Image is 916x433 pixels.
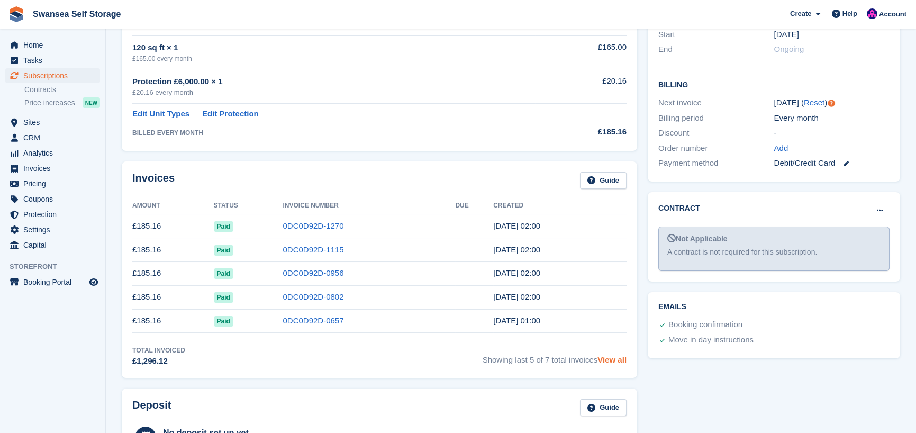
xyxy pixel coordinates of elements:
[283,221,343,230] a: 0DC0D92D-1270
[535,35,627,69] td: £165.00
[132,214,214,238] td: £185.16
[5,207,100,222] a: menu
[535,126,627,138] div: £185.16
[23,176,87,191] span: Pricing
[493,245,540,254] time: 2025-06-26 01:00:56 UTC
[5,192,100,206] a: menu
[790,8,811,19] span: Create
[23,53,87,68] span: Tasks
[214,197,283,214] th: Status
[580,172,627,190] a: Guide
[658,142,774,155] div: Order number
[8,6,24,22] img: stora-icon-8386f47178a22dfd0bd8f6a31ec36ba5ce8667c1dd55bd0f319d3a0aa187defe.svg
[5,38,100,52] a: menu
[658,127,774,139] div: Discount
[493,268,540,277] time: 2025-05-26 01:00:51 UTC
[804,98,824,107] a: Reset
[23,161,87,176] span: Invoices
[842,8,857,19] span: Help
[87,276,100,288] a: Preview store
[83,97,100,108] div: NEW
[5,68,100,83] a: menu
[5,238,100,252] a: menu
[23,207,87,222] span: Protection
[202,108,259,120] a: Edit Protection
[23,130,87,145] span: CRM
[774,157,890,169] div: Debit/Credit Card
[132,87,535,98] div: £20.16 every month
[132,108,189,120] a: Edit Unit Types
[455,197,493,214] th: Due
[29,5,125,23] a: Swansea Self Storage
[132,172,175,190] h2: Invoices
[668,334,754,347] div: Move in day instructions
[132,261,214,285] td: £185.16
[774,142,788,155] a: Add
[23,222,87,237] span: Settings
[658,97,774,109] div: Next invoice
[132,355,185,367] div: £1,296.12
[5,146,100,160] a: menu
[658,43,774,56] div: End
[132,76,535,88] div: Protection £6,000.00 × 1
[132,285,214,309] td: £185.16
[132,54,535,64] div: £165.00 every month
[493,197,627,214] th: Created
[23,238,87,252] span: Capital
[10,261,105,272] span: Storefront
[23,68,87,83] span: Subscriptions
[24,97,100,109] a: Price increases NEW
[597,355,627,364] a: View all
[132,197,214,214] th: Amount
[24,98,75,108] span: Price increases
[283,292,343,301] a: 0DC0D92D-0802
[658,203,700,214] h2: Contract
[23,146,87,160] span: Analytics
[214,245,233,256] span: Paid
[879,9,906,20] span: Account
[667,247,881,258] div: A contract is not required for this subscription.
[5,222,100,237] a: menu
[774,127,890,139] div: -
[493,221,540,230] time: 2025-07-26 01:00:38 UTC
[214,292,233,303] span: Paid
[283,316,343,325] a: 0DC0D92D-0657
[132,128,535,138] div: BILLED EVERY MONTH
[283,245,343,254] a: 0DC0D92D-1115
[774,44,804,53] span: Ongoing
[132,42,535,54] div: 120 sq ft × 1
[5,176,100,191] a: menu
[667,233,881,245] div: Not Applicable
[483,346,627,367] span: Showing last 5 of 7 total invoices
[774,112,890,124] div: Every month
[774,29,799,41] time: 2025-01-26 01:00:00 UTC
[5,161,100,176] a: menu
[5,115,100,130] a: menu
[493,316,540,325] time: 2025-03-26 01:00:41 UTC
[24,85,100,95] a: Contracts
[658,157,774,169] div: Payment method
[283,197,455,214] th: Invoice Number
[658,29,774,41] div: Start
[580,399,627,417] a: Guide
[23,192,87,206] span: Coupons
[5,53,100,68] a: menu
[214,316,233,327] span: Paid
[827,98,836,108] div: Tooltip anchor
[668,319,742,331] div: Booking confirmation
[658,79,890,89] h2: Billing
[283,268,343,277] a: 0DC0D92D-0956
[214,268,233,279] span: Paid
[23,115,87,130] span: Sites
[658,303,890,311] h2: Emails
[493,292,540,301] time: 2025-04-26 01:00:12 UTC
[5,130,100,145] a: menu
[132,238,214,262] td: £185.16
[774,97,890,109] div: [DATE] ( )
[658,112,774,124] div: Billing period
[214,221,233,232] span: Paid
[23,38,87,52] span: Home
[132,346,185,355] div: Total Invoiced
[23,275,87,290] span: Booking Portal
[535,69,627,104] td: £20.16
